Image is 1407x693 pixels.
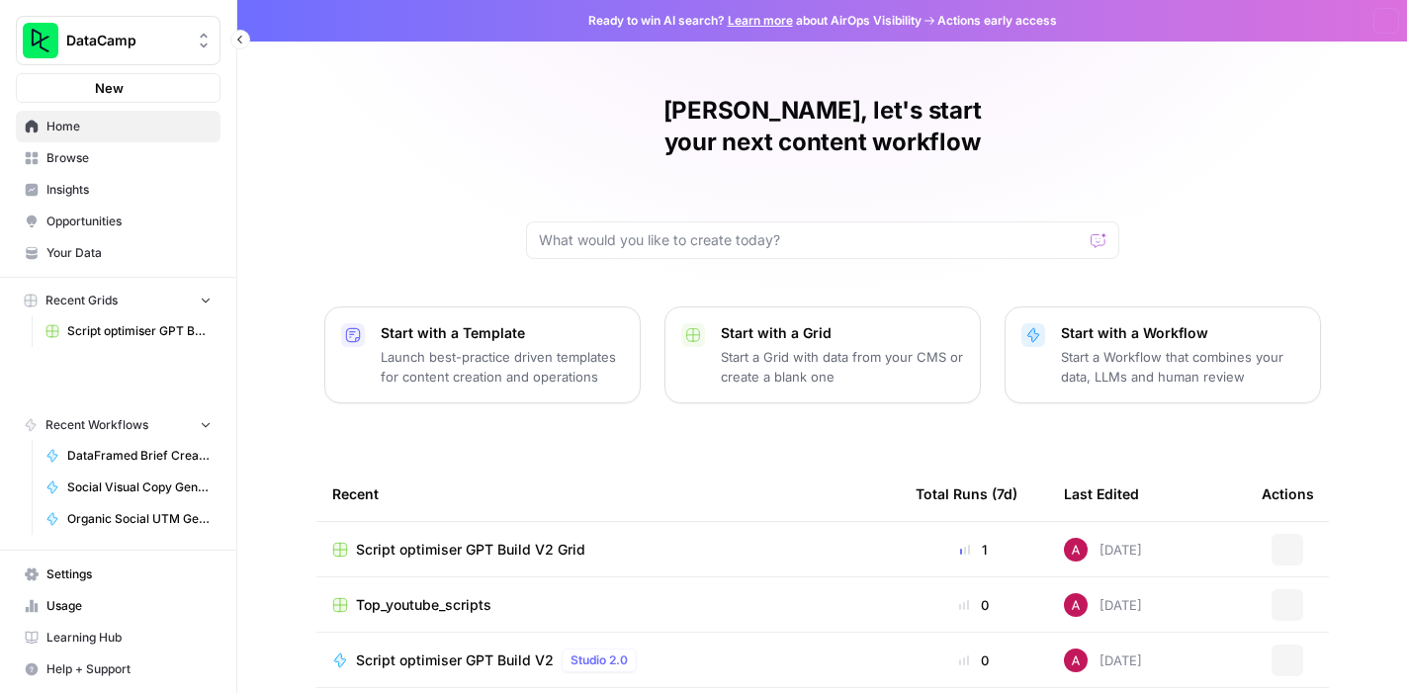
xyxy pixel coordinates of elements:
[67,478,212,496] span: Social Visual Copy Generator
[46,118,212,135] span: Home
[356,540,585,560] span: Script optimiser GPT Build V2 Grid
[16,559,220,590] a: Settings
[1064,649,1142,672] div: [DATE]
[588,12,922,30] span: Ready to win AI search? about AirOps Visibility
[16,410,220,440] button: Recent Workflows
[16,206,220,237] a: Opportunities
[16,237,220,269] a: Your Data
[67,510,212,528] span: Organic Social UTM Generator
[45,416,148,434] span: Recent Workflows
[916,650,1032,670] div: 0
[46,213,212,230] span: Opportunities
[16,622,220,653] a: Learning Hub
[1064,593,1088,617] img: 43c7ryrks7gay32ec4w6nmwi11rw
[16,590,220,622] a: Usage
[1064,538,1088,562] img: 43c7ryrks7gay32ec4w6nmwi11rw
[332,595,884,615] a: Top_youtube_scripts
[332,540,884,560] a: Script optimiser GPT Build V2 Grid
[721,323,964,343] p: Start with a Grid
[46,629,212,647] span: Learning Hub
[728,13,793,28] a: Learn more
[67,322,212,340] span: Script optimiser GPT Build V2 Grid
[664,306,981,403] button: Start with a GridStart a Grid with data from your CMS or create a blank one
[1262,467,1314,521] div: Actions
[46,149,212,167] span: Browse
[37,503,220,535] a: Organic Social UTM Generator
[46,660,212,678] span: Help + Support
[66,31,186,50] span: DataCamp
[46,565,212,583] span: Settings
[46,597,212,615] span: Usage
[1064,649,1088,672] img: 43c7ryrks7gay32ec4w6nmwi11rw
[37,472,220,503] a: Social Visual Copy Generator
[1064,593,1142,617] div: [DATE]
[16,653,220,685] button: Help + Support
[37,440,220,472] a: DataFramed Brief Creator - Rhys v5
[381,323,624,343] p: Start with a Template
[332,649,884,672] a: Script optimiser GPT Build V2Studio 2.0
[916,595,1032,615] div: 0
[37,315,220,347] a: Script optimiser GPT Build V2 Grid
[1061,347,1304,387] p: Start a Workflow that combines your data, LLMs and human review
[381,347,624,387] p: Launch best-practice driven templates for content creation and operations
[23,23,58,58] img: DataCamp Logo
[16,111,220,142] a: Home
[1064,538,1142,562] div: [DATE]
[16,73,220,103] button: New
[95,78,124,98] span: New
[67,447,212,465] span: DataFramed Brief Creator - Rhys v5
[16,174,220,206] a: Insights
[46,181,212,199] span: Insights
[1064,467,1139,521] div: Last Edited
[571,651,628,669] span: Studio 2.0
[526,95,1119,158] h1: [PERSON_NAME], let's start your next content workflow
[539,230,1083,250] input: What would you like to create today?
[46,244,212,262] span: Your Data
[1061,323,1304,343] p: Start with a Workflow
[16,16,220,65] button: Workspace: DataCamp
[356,650,554,670] span: Script optimiser GPT Build V2
[16,142,220,174] a: Browse
[937,12,1057,30] span: Actions early access
[45,292,118,309] span: Recent Grids
[916,540,1032,560] div: 1
[356,595,491,615] span: Top_youtube_scripts
[1005,306,1321,403] button: Start with a WorkflowStart a Workflow that combines your data, LLMs and human review
[916,467,1017,521] div: Total Runs (7d)
[332,467,884,521] div: Recent
[324,306,641,403] button: Start with a TemplateLaunch best-practice driven templates for content creation and operations
[721,347,964,387] p: Start a Grid with data from your CMS or create a blank one
[16,286,220,315] button: Recent Grids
